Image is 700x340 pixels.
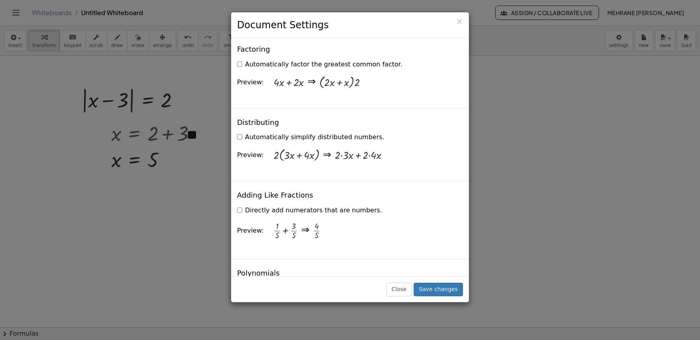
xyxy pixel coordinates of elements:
input: Directly add numerators that are numbers. [237,208,242,213]
span: Preview: [237,78,264,86]
label: Directly add numerators that are numbers. [237,206,382,215]
h4: Distributing [237,119,279,126]
h4: Factoring [237,45,270,53]
div: ⇒ [301,223,309,238]
h4: Adding Like Fractions [237,191,313,199]
input: Automatically factor the greatest common factor. [237,62,242,67]
h4: Polynomials [237,269,280,277]
h3: Document Settings [237,18,463,32]
div: ⇒ [323,148,331,163]
label: Automatically simplify distributed numbers. [237,133,384,142]
span: Preview: [237,151,264,159]
button: Close [386,283,412,296]
button: Save changes [414,283,463,296]
span: × [456,17,463,26]
span: Preview: [237,227,264,234]
label: Automatically factor the greatest common factor. [237,60,402,69]
div: ⇒ [307,75,316,89]
input: Automatically simplify distributed numbers. [237,134,242,140]
button: Close [456,17,463,26]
